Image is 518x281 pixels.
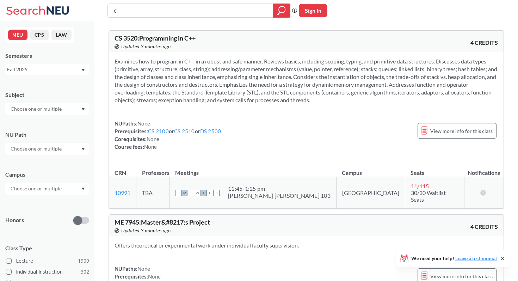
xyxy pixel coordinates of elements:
[5,91,89,99] div: Subject
[7,66,81,73] div: Fall 2025
[411,183,429,189] span: 11 / 115
[213,190,220,196] span: S
[411,256,497,261] span: We need your help!
[5,216,24,224] p: Honors
[115,120,221,151] div: NUPaths: Prerequisites: or or Corequisites: Course fees:
[115,189,130,196] a: 10991
[336,177,405,209] td: [GEOGRAPHIC_DATA]
[115,218,210,226] span: ME 7945 : Master&#8217;s Project
[174,128,195,134] a: CS 2510
[194,190,201,196] span: W
[228,185,331,192] div: 11:45 - 1:25 pm
[228,192,331,199] div: [PERSON_NAME] [PERSON_NAME] 103
[299,4,327,17] button: Sign In
[181,190,188,196] span: M
[30,30,49,40] button: CPS
[81,188,85,190] svg: Dropdown arrow
[5,183,89,195] div: Dropdown arrow
[136,162,169,177] th: Professors
[137,120,150,127] span: None
[78,257,89,265] span: 1909
[81,148,85,151] svg: Dropdown arrow
[175,190,181,196] span: S
[430,272,493,281] span: View more info for this class
[121,227,171,234] span: Updated 3 minutes ago
[115,169,126,177] div: CRN
[273,4,290,18] div: magnifying glass
[148,128,169,134] a: CS 2100
[7,105,66,113] input: Choose one or multiple
[7,184,66,193] input: Choose one or multiple
[113,5,268,17] input: Class, professor, course number, "phrase"
[5,143,89,155] div: Dropdown arrow
[5,171,89,178] div: Campus
[6,256,89,265] label: Lecture
[169,162,337,177] th: Meetings
[147,136,159,142] span: None
[115,242,498,249] section: Offers theoretical or experimental work under individual faculty supervision.
[405,162,464,177] th: Seats
[5,103,89,115] div: Dropdown arrow
[81,69,85,72] svg: Dropdown arrow
[136,177,169,209] td: TBA
[115,57,498,104] section: Examines how to program in C++ in a robust and safe manner. Reviews basics, including scoping, ty...
[336,162,405,177] th: Campus
[5,64,89,75] div: Fall 2025Dropdown arrow
[470,39,498,47] span: 4 CREDITS
[144,143,157,150] span: None
[470,223,498,231] span: 4 CREDITS
[5,244,89,252] span: Class Type
[7,145,66,153] input: Choose one or multiple
[81,268,89,276] span: 302
[188,190,194,196] span: T
[81,108,85,111] svg: Dropdown arrow
[148,273,161,280] span: None
[430,127,493,135] span: View more info for this class
[115,34,196,42] span: CS 3520 : Programming in C++
[207,190,213,196] span: F
[464,162,504,177] th: Notifications
[411,189,446,203] span: 30/30 Waitlist Seats
[455,255,497,261] a: Leave a testimonial
[8,30,27,40] button: NEU
[200,128,221,134] a: DS 2500
[5,52,89,60] div: Semesters
[121,43,171,50] span: Updated 3 minutes ago
[5,131,89,139] div: NU Path
[51,30,72,40] button: LAW
[6,267,89,276] label: Individual Instruction
[137,265,150,272] span: None
[201,190,207,196] span: T
[277,6,286,16] svg: magnifying glass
